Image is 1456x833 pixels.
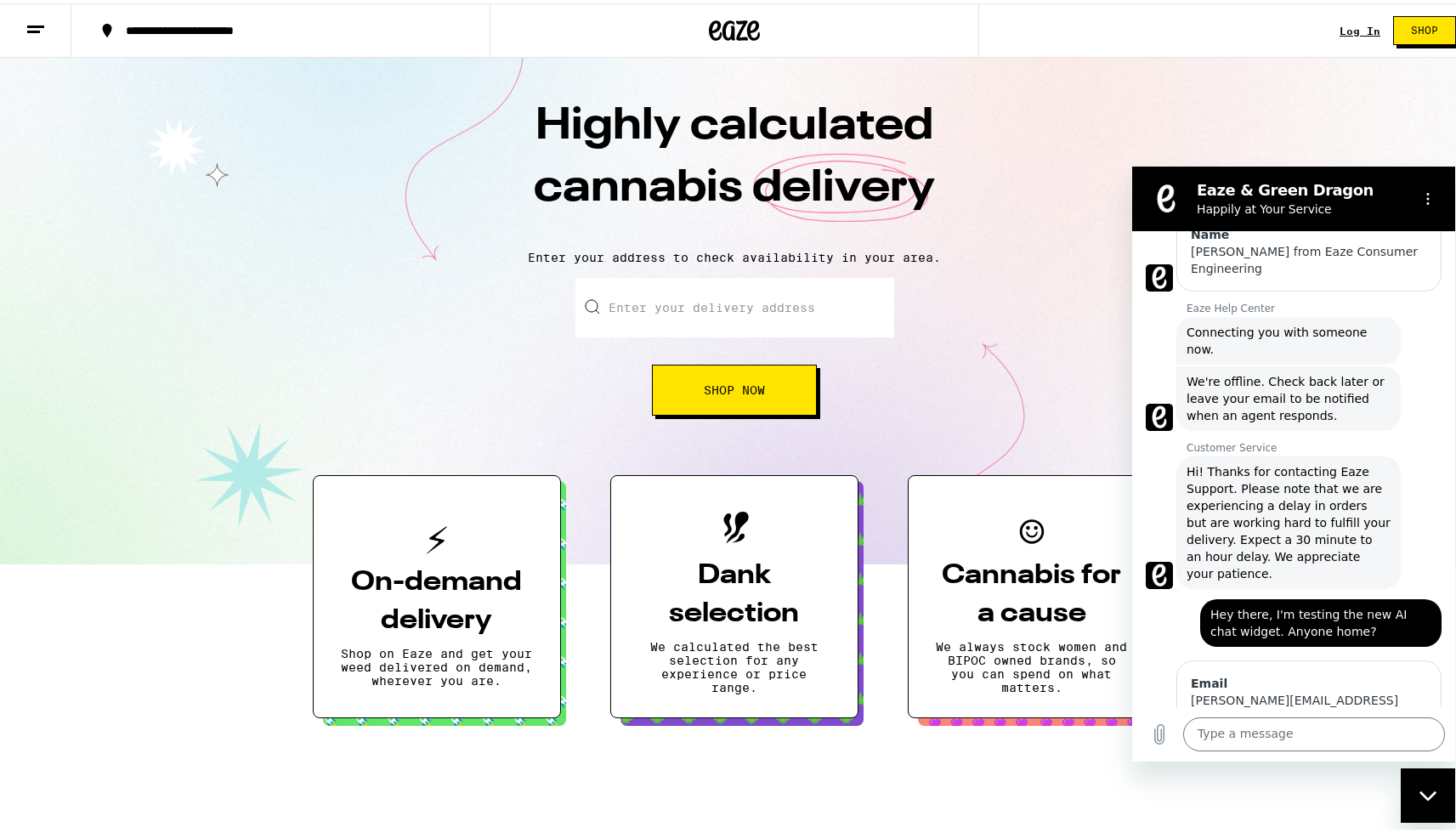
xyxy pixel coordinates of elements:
button: Shop Now [652,361,817,412]
iframe: Messaging window [1132,163,1455,758]
button: Dank selectionWe calculated the best selection for any experience or price range. [610,472,858,715]
h3: On-demand delivery [341,560,533,637]
button: Shop [1393,13,1456,42]
iframe: Button to launch messaging window, conversation in progress [1401,765,1455,819]
h3: Cannabis for a cause [936,553,1128,630]
p: We calculated the best selection for any experience or price range. [638,637,830,691]
h3: Dank selection [638,553,830,630]
p: Shop on Eaze and get your weed delivered on demand, wherever you are. [341,643,533,684]
p: Enter your address to check availability in your area. [17,247,1452,261]
h1: Highly calculated cannabis delivery [437,93,1032,234]
p: We always stock women and BIPOC owned brands, so you can spend on what matters. [936,637,1128,691]
button: On-demand deliveryShop on Eaze and get your weed delivered on demand, wherever you are. [313,472,561,715]
input: Enter your delivery address [575,275,894,334]
a: Log In [1340,22,1380,33]
span: Shop Now [704,381,765,393]
button: Cannabis for a causeWe always stock women and BIPOC owned brands, so you can spend on what matters. [908,472,1156,715]
span: Shop [1411,22,1438,32]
